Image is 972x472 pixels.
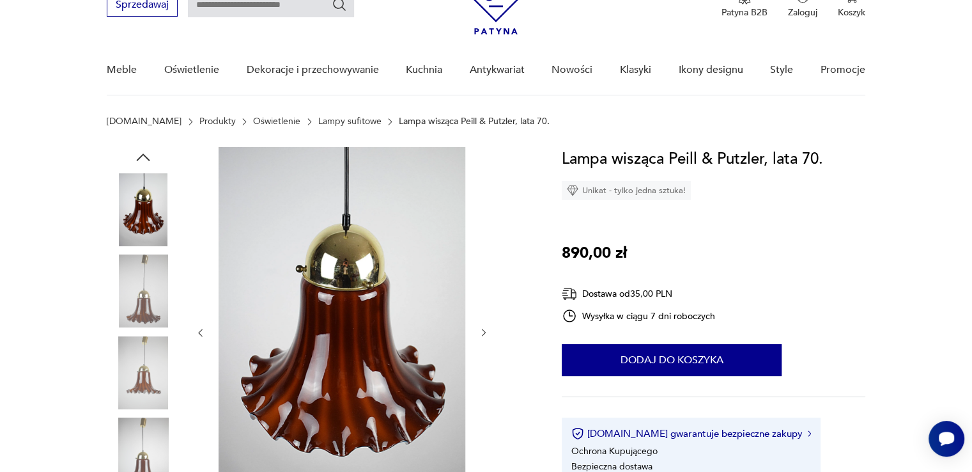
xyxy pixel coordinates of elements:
[821,45,865,95] a: Promocje
[562,181,691,200] div: Unikat - tylko jedna sztuka!
[164,45,219,95] a: Oświetlenie
[838,6,865,19] p: Koszyk
[107,336,180,409] img: Zdjęcie produktu Lampa wisząca Peill & Putzler, lata 70.
[107,1,178,10] a: Sprzedawaj
[318,116,382,127] a: Lampy sufitowe
[770,45,793,95] a: Style
[571,445,658,457] li: Ochrona Kupującego
[246,45,378,95] a: Dekoracje i przechowywanie
[199,116,236,127] a: Produkty
[107,45,137,95] a: Meble
[571,427,811,440] button: [DOMAIN_NAME] gwarantuje bezpieczne zakupy
[406,45,442,95] a: Kuchnia
[107,173,180,246] img: Zdjęcie produktu Lampa wisząca Peill & Putzler, lata 70.
[929,421,964,457] iframe: Smartsupp widget button
[562,286,577,302] img: Ikona dostawy
[470,45,525,95] a: Antykwariat
[620,45,651,95] a: Klasyki
[552,45,592,95] a: Nowości
[567,185,578,196] img: Ikona diamentu
[721,6,768,19] p: Patyna B2B
[808,430,812,437] img: Ikona strzałki w prawo
[107,255,180,327] img: Zdjęcie produktu Lampa wisząca Peill & Putzler, lata 70.
[571,427,584,440] img: Ikona certyfikatu
[678,45,743,95] a: Ikony designu
[562,241,627,265] p: 890,00 zł
[562,147,823,171] h1: Lampa wisząca Peill & Putzler, lata 70.
[399,116,550,127] p: Lampa wisząca Peill & Putzler, lata 70.
[107,116,181,127] a: [DOMAIN_NAME]
[562,308,715,324] div: Wysyłka w ciągu 7 dni roboczych
[253,116,300,127] a: Oświetlenie
[562,344,782,376] button: Dodaj do koszyka
[562,286,715,302] div: Dostawa od 35,00 PLN
[788,6,817,19] p: Zaloguj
